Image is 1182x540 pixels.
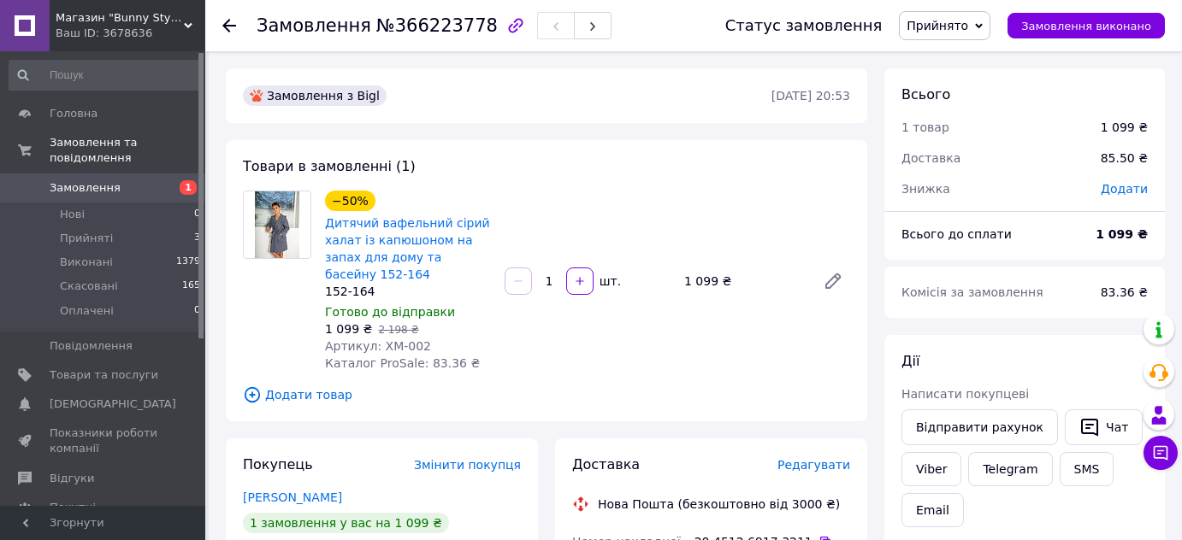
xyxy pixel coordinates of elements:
span: Комісія за замовлення [901,285,1043,299]
span: Знижка [901,182,950,196]
span: Додати товар [243,385,850,404]
span: Змінити покупця [414,458,521,472]
a: Дитячий вафельний сірий халат із капюшоном на запах для дому та басейну 152-164 [325,216,490,281]
span: Виконані [60,255,113,270]
span: 3 [194,231,200,246]
span: Дії [901,353,919,369]
span: Написати покупцеві [901,387,1029,401]
button: Чат з покупцем [1144,436,1178,470]
span: Додати [1101,182,1148,196]
span: 1 товар [901,120,949,134]
div: шт. [595,273,623,290]
div: Замовлення з Bigl [243,85,387,106]
span: Головна [50,106,98,121]
span: 1 099 ₴ [325,322,372,336]
span: Доставка [572,456,640,472]
span: Товари в замовленні (1) [243,158,416,174]
b: 1 099 ₴ [1096,227,1148,241]
span: Всього [901,86,950,103]
div: Ваш ID: 3678636 [56,26,205,41]
div: 85.50 ₴ [1090,139,1158,177]
span: Товари та послуги [50,367,158,383]
a: Редагувати [816,264,850,298]
span: Каталог ProSale: 83.36 ₴ [325,356,480,370]
span: 0 [194,303,200,319]
div: 1 099 ₴ [1101,119,1148,136]
span: Замовлення виконано [1021,20,1151,32]
span: Відгуки [50,471,94,486]
span: Прийняті [60,231,113,246]
a: Telegram [968,452,1052,486]
div: 152-164 [325,283,491,300]
span: Готово до відправки [325,305,455,319]
span: Оплачені [60,303,114,319]
time: [DATE] 20:53 [771,89,850,103]
a: Viber [901,452,961,486]
div: Статус замовлення [725,17,883,34]
span: №366223778 [376,15,498,36]
span: Магазин "Bunny Style" [56,10,184,26]
div: −50% [325,191,375,211]
span: Всього до сплати [901,227,1012,241]
button: SMS [1060,452,1114,486]
div: Повернутися назад [222,17,236,34]
span: Замовлення та повідомлення [50,135,205,166]
span: Прийнято [907,19,968,32]
div: Нова Пошта (безкоштовно від 3000 ₴) [594,496,844,513]
img: Дитячий вафельний сірий халат із капюшоном на запах для дому та басейну 152-164 [255,191,300,258]
span: Артикул: ХМ-002 [325,339,431,353]
span: Повідомлення [50,338,133,354]
span: 165 [182,279,200,294]
span: 1379 [176,255,200,270]
span: Скасовані [60,279,118,294]
span: 1 [180,180,197,195]
button: Чат [1065,409,1143,445]
span: 0 [194,207,200,222]
span: Нові [60,207,85,222]
span: Редагувати [777,458,850,472]
button: Відправити рахунок [901,409,1058,445]
span: Замовлення [257,15,371,36]
div: 1 замовлення у вас на 1 099 ₴ [243,513,449,533]
span: Покупці [50,500,96,515]
span: [DEMOGRAPHIC_DATA] [50,396,176,412]
button: Замовлення виконано [1008,13,1165,38]
div: 1 099 ₴ [677,269,809,293]
span: 2 198 ₴ [378,324,418,336]
button: Email [901,493,964,527]
span: Покупець [243,456,313,472]
input: Пошук [9,60,202,91]
span: Показники роботи компанії [50,426,158,456]
a: [PERSON_NAME] [243,490,342,504]
span: Доставка [901,151,960,165]
span: Замовлення [50,180,121,196]
span: 83.36 ₴ [1101,285,1148,299]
